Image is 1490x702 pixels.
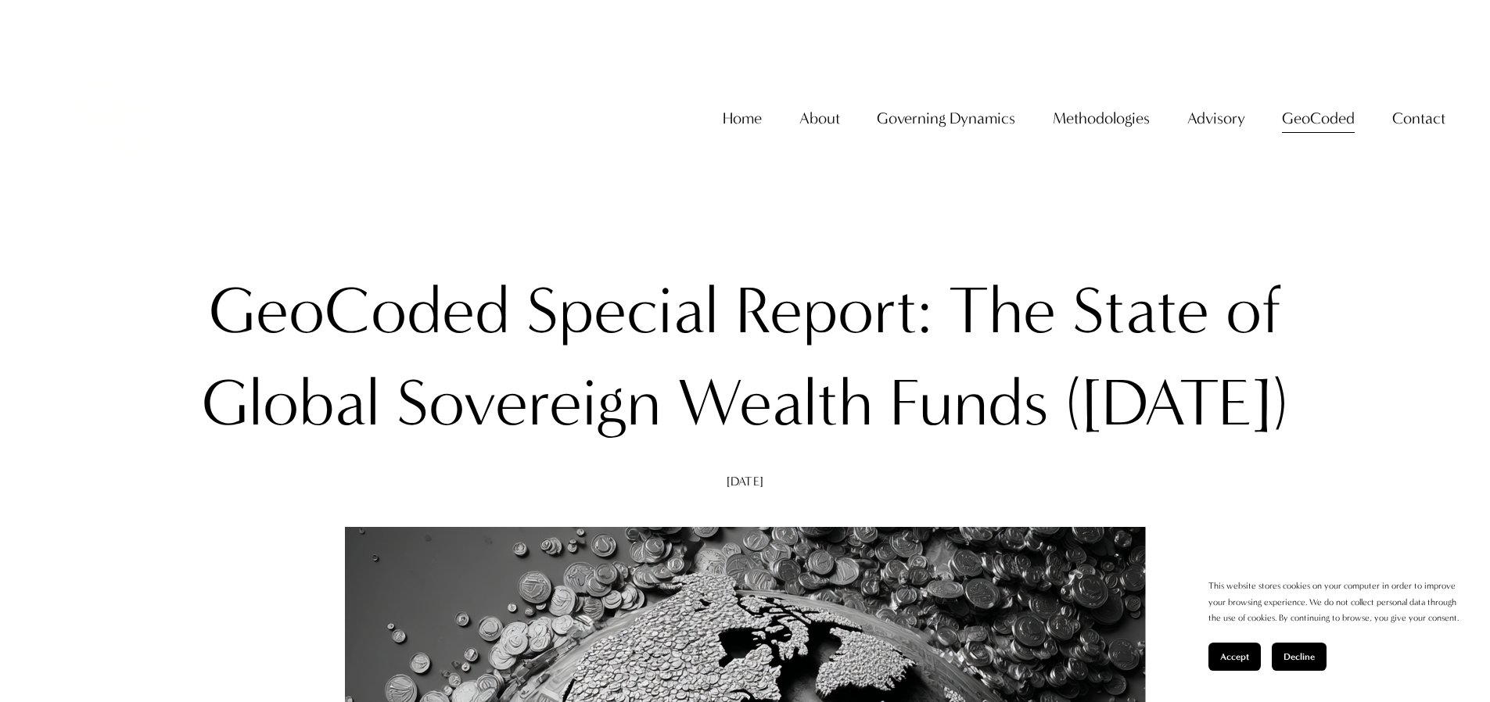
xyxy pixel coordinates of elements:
[1187,104,1245,133] span: Advisory
[877,102,1015,134] a: folder dropdown
[1208,578,1459,627] p: This website stores cookies on your computer in order to improve your browsing experience. We do ...
[723,102,762,134] a: Home
[799,102,840,134] a: folder dropdown
[192,265,1298,450] h1: GeoCoded Special Report: The State of Global Sovereign Wealth Funds ([DATE])
[1272,643,1327,671] button: Decline
[1392,102,1445,134] a: folder dropdown
[1187,102,1245,134] a: folder dropdown
[45,46,188,190] img: Christopher Sanchez &amp; Co.
[1282,102,1355,134] a: GeoCoded
[1053,102,1150,134] a: folder dropdown
[877,104,1015,133] span: Governing Dynamics
[1053,104,1150,133] span: Methodologies
[799,104,840,133] span: About
[1208,643,1261,671] button: Accept
[1284,651,1315,662] span: Decline
[1193,563,1474,686] section: Cookie banner
[727,474,763,489] span: [DATE]
[1392,104,1445,133] span: Contact
[1220,651,1249,662] span: Accept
